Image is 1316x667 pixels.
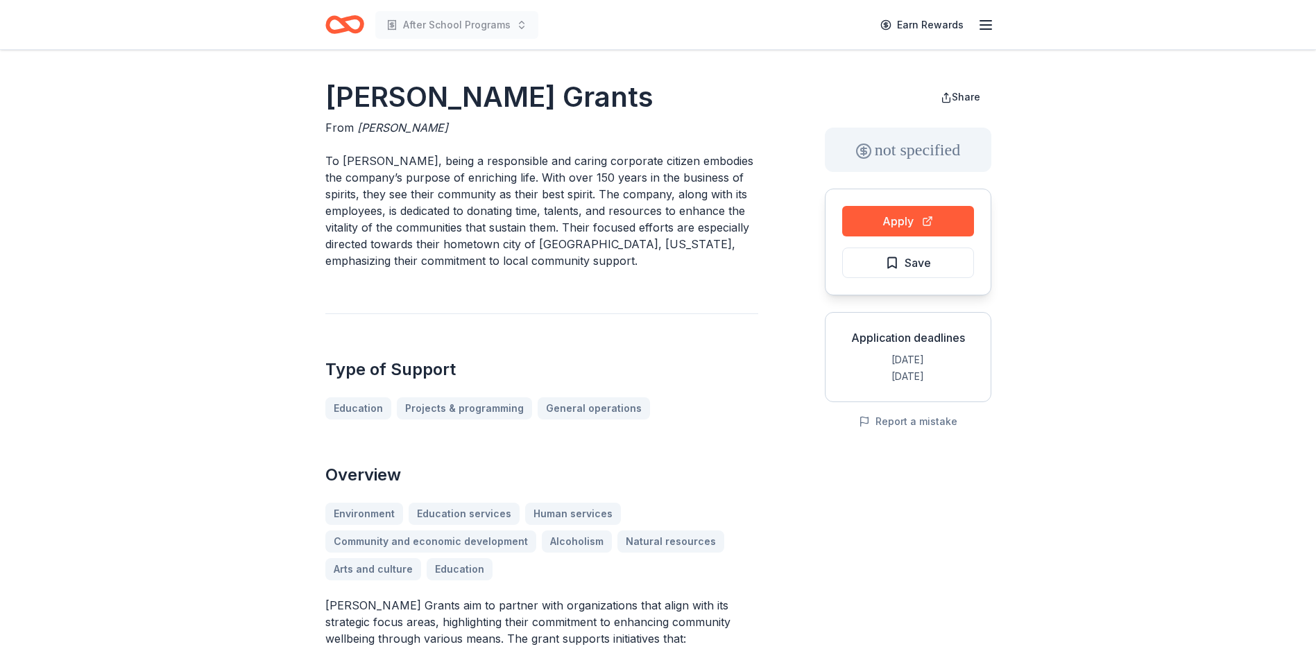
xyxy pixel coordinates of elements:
a: Home [325,8,364,41]
h2: Overview [325,464,758,486]
button: Apply [842,206,974,236]
p: To [PERSON_NAME], being a responsible and caring corporate citizen embodies the company’s purpose... [325,153,758,269]
button: Save [842,248,974,278]
a: Education [325,397,391,419]
h2: Type of Support [325,358,758,381]
div: Application deadlines [837,329,980,346]
span: Share [952,91,980,103]
span: Save [905,254,931,272]
button: Report a mistake [859,413,957,430]
div: [DATE] [837,368,980,385]
a: General operations [538,397,650,419]
span: After School Programs [403,17,511,33]
a: Earn Rewards [872,12,972,37]
span: [PERSON_NAME] [357,121,448,135]
a: Projects & programming [397,397,532,419]
div: not specified [825,128,991,172]
div: From [325,119,758,136]
button: Share [930,83,991,111]
div: [DATE] [837,352,980,368]
h1: [PERSON_NAME] Grants [325,78,758,116]
p: [PERSON_NAME] Grants aim to partner with organizations that align with its strategic focus areas,... [325,597,758,647]
button: After School Programs [375,11,538,39]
